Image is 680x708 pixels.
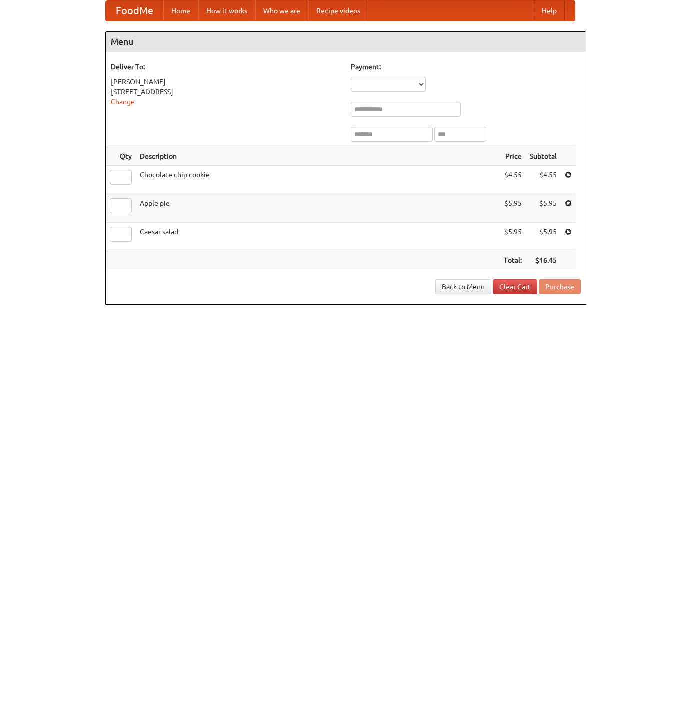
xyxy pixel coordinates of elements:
[526,166,561,194] td: $4.55
[526,223,561,251] td: $5.95
[435,279,491,294] a: Back to Menu
[500,194,526,223] td: $5.95
[308,1,368,21] a: Recipe videos
[255,1,308,21] a: Who we are
[351,62,581,72] h5: Payment:
[136,223,500,251] td: Caesar salad
[106,32,586,52] h4: Menu
[500,147,526,166] th: Price
[111,77,341,87] div: [PERSON_NAME]
[534,1,565,21] a: Help
[136,147,500,166] th: Description
[500,166,526,194] td: $4.55
[136,166,500,194] td: Chocolate chip cookie
[500,223,526,251] td: $5.95
[198,1,255,21] a: How it works
[111,87,341,97] div: [STREET_ADDRESS]
[526,194,561,223] td: $5.95
[539,279,581,294] button: Purchase
[526,251,561,270] th: $16.45
[111,98,135,106] a: Change
[526,147,561,166] th: Subtotal
[136,194,500,223] td: Apple pie
[111,62,341,72] h5: Deliver To:
[106,1,163,21] a: FoodMe
[493,279,537,294] a: Clear Cart
[106,147,136,166] th: Qty
[163,1,198,21] a: Home
[500,251,526,270] th: Total:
